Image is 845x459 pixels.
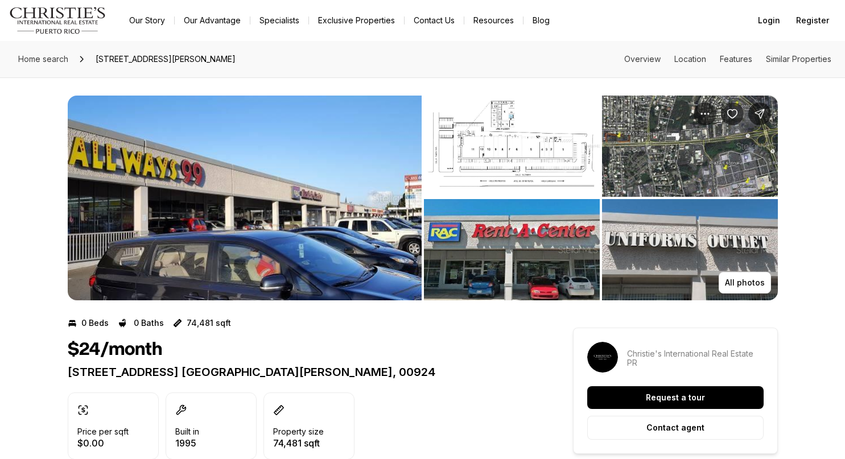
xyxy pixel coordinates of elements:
li: 1 of 5 [68,96,422,300]
p: 74,481 sqft [187,319,231,328]
a: Skip to: Similar Properties [766,54,831,64]
button: Contact agent [587,416,764,440]
button: View image gallery [602,199,778,300]
p: $0.00 [77,439,129,448]
p: Property size [273,427,324,436]
span: Login [758,16,780,25]
button: View image gallery [424,96,600,197]
img: logo [9,7,106,34]
button: View image gallery [68,96,422,300]
li: 2 of 5 [424,96,778,300]
span: Home search [18,54,68,64]
span: [STREET_ADDRESS][PERSON_NAME] [91,50,240,68]
button: Request a tour [587,386,764,409]
button: View image gallery [602,96,778,197]
a: Blog [524,13,559,28]
p: Contact agent [646,423,704,432]
p: All photos [725,278,765,287]
p: 74,481 sqft [273,439,324,448]
button: Save Property: 90 ALONDRA ST. [721,102,744,125]
button: Register [789,9,836,32]
a: Skip to: Features [720,54,752,64]
a: Exclusive Properties [309,13,404,28]
button: Contact Us [405,13,464,28]
button: All photos [719,272,771,293]
p: 1995 [175,439,199,448]
span: Register [796,16,829,25]
h1: $24/month [68,339,162,361]
p: Built in [175,427,199,436]
p: Price per sqft [77,427,129,436]
a: Our Advantage [175,13,250,28]
a: Skip to: Overview [624,54,661,64]
div: Listing Photos [68,96,778,300]
a: Skip to: Location [674,54,706,64]
p: Request a tour [646,393,705,402]
button: Share Property: 90 ALONDRA ST. [748,102,771,125]
p: 0 Baths [134,319,164,328]
a: Home search [14,50,73,68]
nav: Page section menu [624,55,831,64]
button: Login [751,9,787,32]
button: View image gallery [424,199,600,300]
button: Property options [694,102,716,125]
p: 0 Beds [81,319,109,328]
p: Christie's International Real Estate PR [627,349,764,367]
a: Our Story [120,13,174,28]
a: Specialists [250,13,308,28]
p: [STREET_ADDRESS] [GEOGRAPHIC_DATA][PERSON_NAME], 00924 [68,365,532,379]
a: Resources [464,13,523,28]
